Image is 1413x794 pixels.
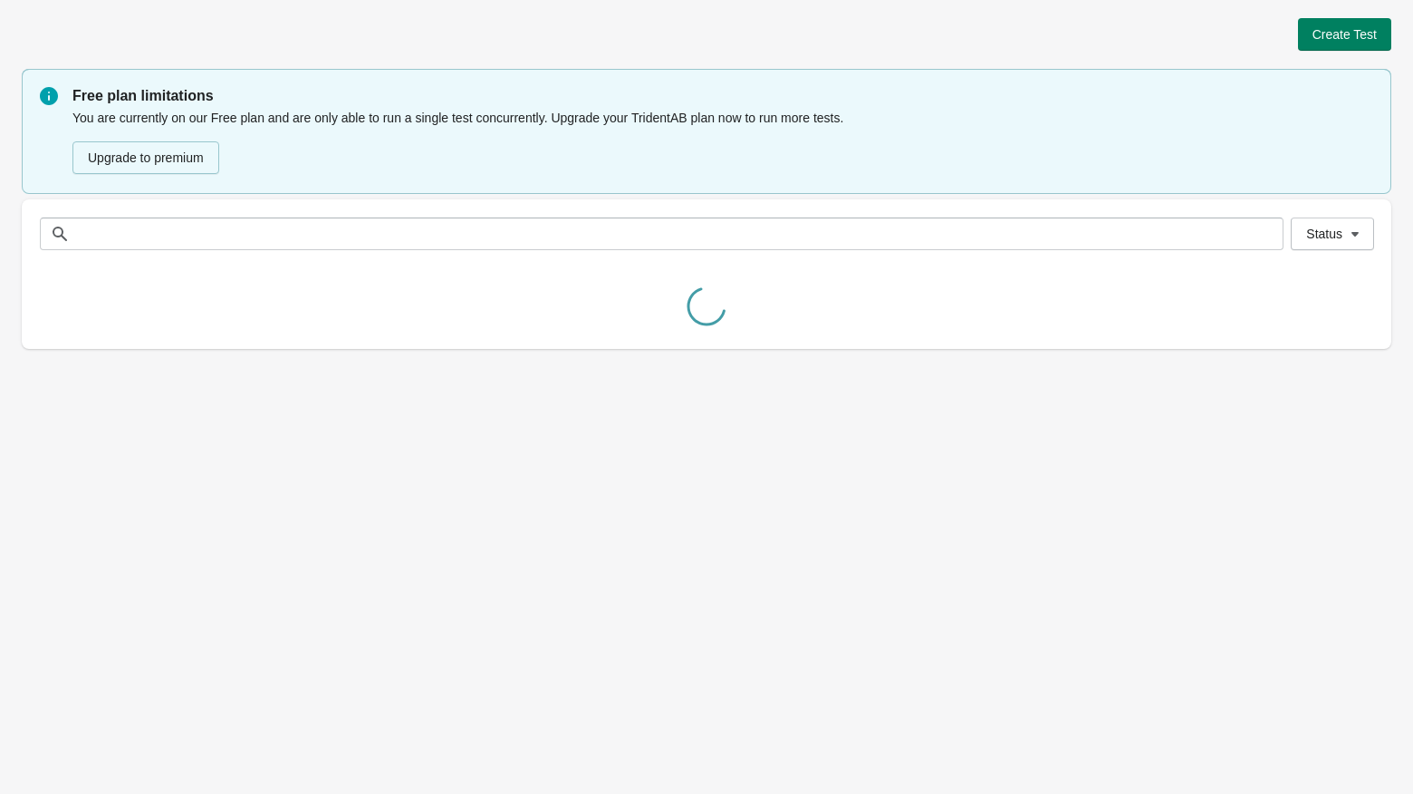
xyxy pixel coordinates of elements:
[1306,227,1342,241] span: Status
[1291,218,1374,250] button: Status
[72,107,1373,176] div: You are currently on our Free plan and are only able to run a single test concurrently. Upgrade y...
[1298,18,1391,51] button: Create Test
[72,85,1373,107] p: Free plan limitations
[72,141,219,174] button: Upgrade to premium
[1312,27,1377,42] span: Create Test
